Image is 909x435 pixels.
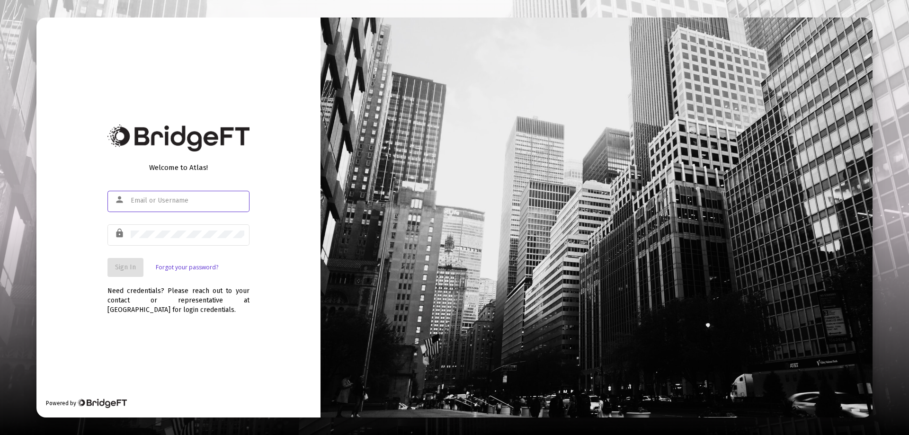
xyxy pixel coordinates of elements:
input: Email or Username [131,197,244,204]
img: Bridge Financial Technology Logo [107,124,250,151]
div: Powered by [46,399,127,408]
mat-icon: person [115,194,126,205]
div: Welcome to Atlas! [107,163,250,172]
img: Bridge Financial Technology Logo [77,399,127,408]
a: Forgot your password? [156,263,218,272]
button: Sign In [107,258,143,277]
span: Sign In [115,263,136,271]
div: Need credentials? Please reach out to your contact or representative at [GEOGRAPHIC_DATA] for log... [107,277,250,315]
mat-icon: lock [115,228,126,239]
